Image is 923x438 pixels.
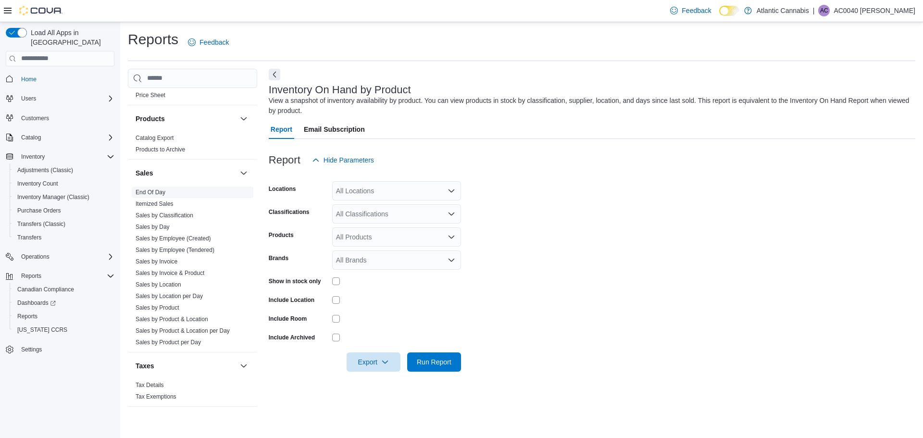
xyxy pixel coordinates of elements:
span: Inventory Count [13,178,114,189]
label: Classifications [269,208,310,216]
div: View a snapshot of inventory availability by product. You can view products in stock by classific... [269,96,911,116]
span: Sales by Employee (Tendered) [136,246,214,254]
span: Adjustments (Classic) [17,166,73,174]
span: Catalog [21,134,41,141]
a: Price Sheet [136,92,165,99]
span: Report [271,120,292,139]
button: Reports [17,270,45,282]
span: Load All Apps in [GEOGRAPHIC_DATA] [27,28,114,47]
a: End Of Day [136,189,165,196]
span: Reports [17,313,37,320]
span: Transfers (Classic) [13,218,114,230]
h3: Taxes [136,361,154,371]
a: Dashboards [13,297,60,309]
a: Sales by Product per Day [136,339,201,346]
a: Transfers [13,232,45,243]
a: Feedback [666,1,715,20]
div: Products [128,132,257,159]
h3: Report [269,154,300,166]
a: Sales by Employee (Tendered) [136,247,214,253]
a: Sales by Product [136,304,179,311]
span: Inventory Count [17,180,58,188]
button: Home [2,72,118,86]
span: Adjustments (Classic) [13,164,114,176]
span: Purchase Orders [17,207,61,214]
span: Sales by Classification [136,212,193,219]
button: Reports [2,269,118,283]
label: Show in stock only [269,277,321,285]
a: Sales by Invoice [136,258,177,265]
span: Users [21,95,36,102]
span: Purchase Orders [13,205,114,216]
a: Feedback [184,33,233,52]
a: Transfers (Classic) [13,218,69,230]
a: Home [17,74,40,85]
label: Include Archived [269,334,315,341]
label: Include Location [269,296,314,304]
button: [US_STATE] CCRS [10,323,118,337]
label: Locations [269,185,296,193]
p: Atlantic Cannabis [757,5,809,16]
span: Catalog Export [136,134,174,142]
a: Tax Details [136,382,164,388]
span: Feedback [200,38,229,47]
span: Price Sheet [136,91,165,99]
button: Customers [2,111,118,125]
span: Itemized Sales [136,200,174,208]
button: Transfers (Classic) [10,217,118,231]
button: Products [238,113,249,125]
a: Inventory Manager (Classic) [13,191,93,203]
button: Taxes [136,361,236,371]
a: Canadian Compliance [13,284,78,295]
button: Catalog [17,132,45,143]
button: Run Report [407,352,461,372]
button: Products [136,114,236,124]
button: Inventory Manager (Classic) [10,190,118,204]
a: Settings [17,344,46,355]
span: Reports [17,270,114,282]
nav: Complex example [6,68,114,382]
a: Sales by Invoice & Product [136,270,204,276]
span: Hide Parameters [324,155,374,165]
button: Inventory [17,151,49,163]
h1: Reports [128,30,178,49]
span: [US_STATE] CCRS [17,326,67,334]
a: Sales by Product & Location per Day [136,327,230,334]
button: Export [347,352,400,372]
span: Transfers [17,234,41,241]
button: Transfers [10,231,118,244]
label: Include Room [269,315,307,323]
h3: Inventory On Hand by Product [269,84,411,96]
span: Reports [21,272,41,280]
a: Adjustments (Classic) [13,164,77,176]
button: Reports [10,310,118,323]
button: Inventory [2,150,118,163]
span: Feedback [682,6,711,15]
a: Inventory Count [13,178,62,189]
a: Sales by Product & Location [136,316,208,323]
div: Pricing [128,89,257,105]
a: Customers [17,113,53,124]
button: Taxes [238,360,249,372]
span: Run Report [417,357,451,367]
a: Reports [13,311,41,322]
button: Inventory Count [10,177,118,190]
span: Sales by Product [136,304,179,312]
button: Open list of options [448,256,455,264]
a: Sales by Day [136,224,170,230]
span: Transfers [13,232,114,243]
button: Purchase Orders [10,204,118,217]
span: Transfers (Classic) [17,220,65,228]
img: Cova [19,6,62,15]
span: Products to Archive [136,146,185,153]
button: Settings [2,342,118,356]
input: Dark Mode [719,6,739,16]
span: Sales by Invoice & Product [136,269,204,277]
label: Products [269,231,294,239]
h3: Sales [136,168,153,178]
label: Brands [269,254,288,262]
a: [US_STATE] CCRS [13,324,71,336]
span: Sales by Employee (Created) [136,235,211,242]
